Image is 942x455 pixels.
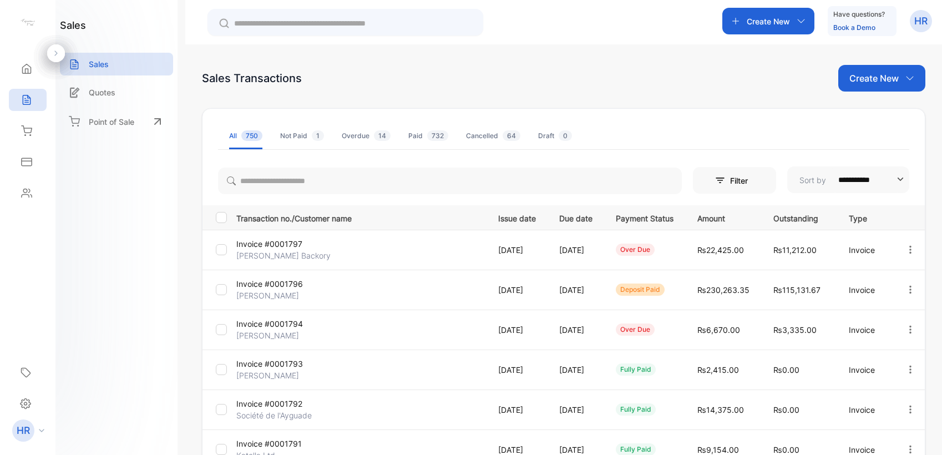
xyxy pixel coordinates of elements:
div: fully paid [616,363,656,376]
p: [DATE] [498,404,536,416]
span: ₨0.00 [773,405,799,414]
span: 64 [503,130,520,141]
p: Create New [849,72,899,85]
p: HR [17,423,30,438]
div: over due [616,323,655,336]
span: 0 [559,130,572,141]
p: [DATE] [498,324,536,336]
div: Draft [538,131,572,141]
p: [DATE] [498,244,536,256]
div: Not Paid [280,131,324,141]
div: fully paid [616,403,656,416]
div: Cancelled [466,131,520,141]
a: Quotes [60,81,173,104]
span: ₨9,154.00 [697,445,739,454]
p: [DATE] [498,364,536,376]
a: Sales [60,53,173,75]
div: Sales Transactions [202,70,302,87]
p: Amount [697,210,751,224]
img: logo [19,14,36,31]
p: Invoice #0001797 [236,238,319,250]
p: [PERSON_NAME] Backory [236,250,331,261]
p: [DATE] [559,284,593,296]
p: Transaction no./Customer name [236,210,484,224]
p: Type [849,210,882,224]
span: ₨11,212.00 [773,245,817,255]
p: Invoice #0001792 [236,398,319,410]
p: Invoice #0001796 [236,278,319,290]
p: Outstanding [773,210,826,224]
p: [DATE] [559,244,593,256]
div: Paid [408,131,448,141]
span: 732 [427,130,448,141]
p: [PERSON_NAME] [236,330,319,341]
p: Due date [559,210,593,224]
span: ₨0.00 [773,445,799,454]
p: Point of Sale [89,116,134,128]
p: HR [914,14,928,28]
span: 14 [374,130,391,141]
p: Invoice [849,404,882,416]
div: deposit paid [616,284,665,296]
p: Sales [89,58,109,70]
p: [PERSON_NAME] [236,370,319,381]
span: ₨3,335.00 [773,325,817,335]
p: Payment Status [616,210,675,224]
p: [PERSON_NAME] [236,290,319,301]
iframe: LiveChat chat widget [895,408,942,455]
p: Create New [747,16,790,27]
p: Invoice [849,244,882,256]
button: Sort by [787,166,909,193]
span: ₨22,425.00 [697,245,744,255]
p: [DATE] [498,284,536,296]
div: All [229,131,262,141]
p: [DATE] [559,324,593,336]
div: Overdue [342,131,391,141]
button: HR [910,8,932,34]
p: Sort by [799,174,826,186]
span: ₨14,375.00 [697,405,744,414]
button: Filter [693,167,776,194]
p: Société de l'Ayguade [236,410,319,421]
p: Invoice #0001791 [236,438,319,449]
p: Invoice #0001794 [236,318,319,330]
span: ₨6,670.00 [697,325,740,335]
p: Invoice [849,284,882,296]
span: 1 [312,130,324,141]
p: Invoice #0001793 [236,358,319,370]
p: Quotes [89,87,115,98]
p: Invoice [849,324,882,336]
p: [DATE] [559,364,593,376]
h1: sales [60,18,86,33]
button: Create New [838,65,925,92]
span: ₨0.00 [773,365,799,375]
p: [DATE] [559,404,593,416]
p: Filter [730,175,754,186]
p: Issue date [498,210,536,224]
span: ₨115,131.67 [773,285,821,295]
span: ₨230,263.35 [697,285,749,295]
button: Create New [722,8,814,34]
a: Book a Demo [833,23,875,32]
span: 750 [241,130,262,141]
p: Have questions? [833,9,885,20]
a: Point of Sale [60,109,173,134]
div: over due [616,244,655,256]
span: ₨2,415.00 [697,365,739,375]
p: Invoice [849,364,882,376]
